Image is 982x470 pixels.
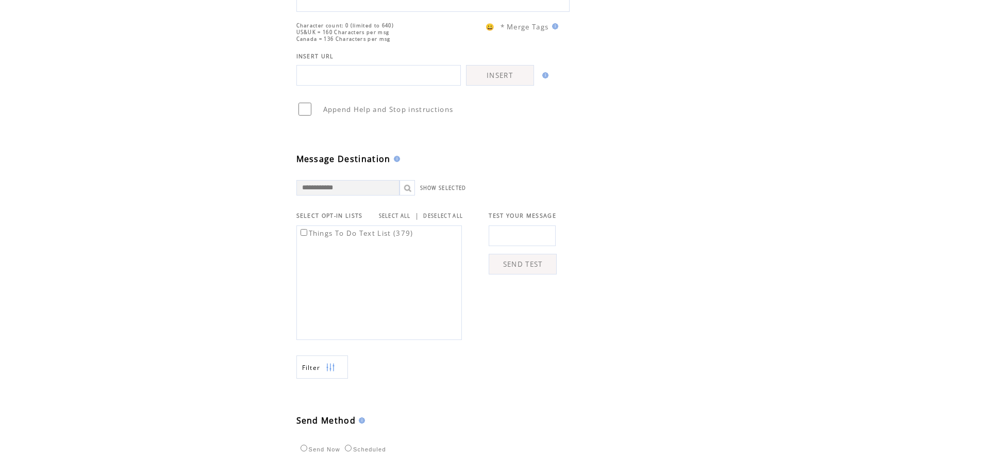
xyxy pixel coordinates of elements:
[301,229,307,236] input: Things To Do Text List (379)
[342,446,386,452] label: Scheduled
[298,229,413,238] label: Things To Do Text List (379)
[423,213,463,219] a: DESELECT ALL
[391,156,400,162] img: help.gif
[379,213,411,219] a: SELECT ALL
[501,22,549,31] span: * Merge Tags
[298,446,340,452] label: Send Now
[323,105,454,114] span: Append Help and Stop instructions
[489,212,556,219] span: TEST YOUR MESSAGE
[296,36,391,42] span: Canada = 136 Characters per msg
[466,65,534,86] a: INSERT
[296,53,334,60] span: INSERT URL
[301,445,307,451] input: Send Now
[539,72,548,78] img: help.gif
[296,153,391,165] span: Message Destination
[549,23,558,29] img: help.gif
[415,211,419,220] span: |
[296,22,394,29] span: Character count: 0 (limited to 640)
[296,29,390,36] span: US&UK = 160 Characters per msg
[326,356,335,379] img: filters.png
[302,363,321,372] span: Show filters
[356,417,365,424] img: help.gif
[486,22,495,31] span: 😀
[345,445,352,451] input: Scheduled
[296,355,348,379] a: Filter
[489,254,557,274] a: SEND TEST
[296,415,356,426] span: Send Method
[420,185,467,191] a: SHOW SELECTED
[296,212,363,219] span: SELECT OPT-IN LISTS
